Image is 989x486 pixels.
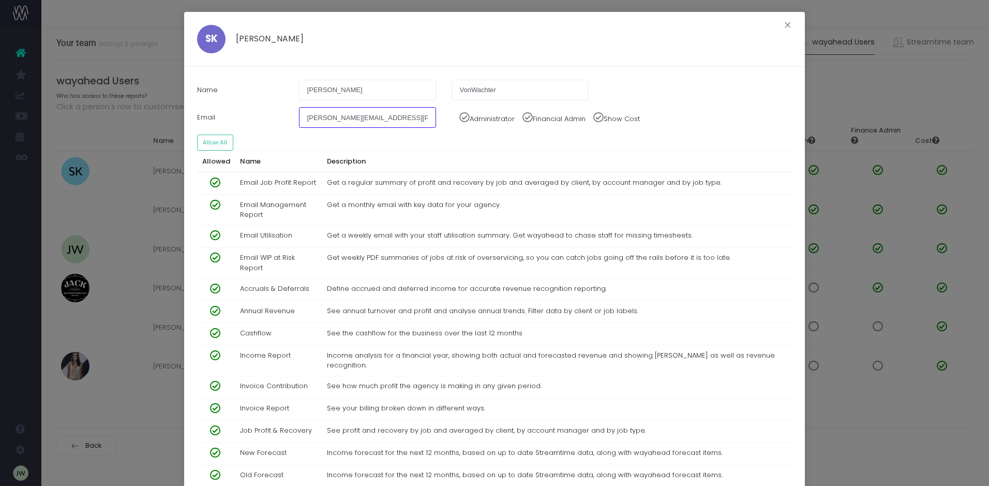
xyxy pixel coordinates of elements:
td: Get a monthly email with key data for your agency. [322,195,792,226]
td: Income Report [235,345,322,376]
button: Allow All [197,135,233,151]
td: New Forecast [235,443,322,465]
td: See your billing broken down in different ways. [322,398,792,420]
td: Email Job Profit Report [235,172,322,195]
td: See profit and recovery by job and averaged by client, by account manager and by job type. [322,420,792,443]
td: Income forecast for the next 12 months, based on up to date Streamtime data, along with wayahead ... [322,443,792,465]
th: Name [235,151,322,172]
td: See how much profit the agency is making in any given period. [322,376,792,398]
th: Allowed [197,151,235,172]
td: Cashflow [235,323,322,345]
h5: [PERSON_NAME] [226,25,304,45]
td: Invoice Contribution [235,376,322,398]
td: Get a weekly email with your staff utilisation summary. Get wayahead to chase staff for missing t... [322,225,792,247]
label: Email [189,107,291,128]
td: Define accrued and deferred income for accurate revenue recognition reporting. [322,278,792,301]
td: See annual turnover and profit and analyse annual trends. Filter data by client or job labels. [322,301,792,323]
td: Get a regular summary of profit and recovery by job and averaged by client, by account manager an... [322,172,792,195]
input: Email [299,107,436,128]
td: Accruals & Deferrals [235,278,322,301]
input: First Name [299,80,436,100]
td: Invoice Report [235,398,322,420]
div: Administrator Financial Admin Show Cost [444,107,698,128]
button: Close [777,18,799,35]
td: Get weekly PDF summaries of jobs at risk of overservicing, so you can catch jobs going off the ra... [322,247,792,278]
td: Email Utilisation [235,225,322,247]
td: See the cashflow for the business over the last 12 months [322,323,792,345]
span: SK [205,34,218,43]
td: Job Profit & Recovery [235,420,322,443]
th: Description [322,151,792,172]
td: Annual Revenue [235,301,322,323]
label: Name [189,80,291,100]
td: Email Management Report [235,195,322,226]
td: Email WIP at Risk Report [235,247,322,278]
td: Income analysis for a financial year, showing both actual and forecasted revenue and showing [PER... [322,345,792,376]
input: Last Name [452,80,589,100]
